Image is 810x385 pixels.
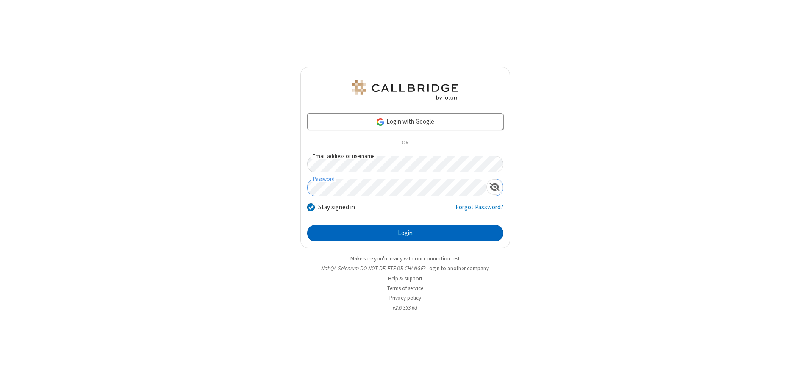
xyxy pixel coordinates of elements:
img: google-icon.png [376,117,385,127]
li: v2.6.353.6d [300,304,510,312]
input: Password [308,179,486,196]
label: Stay signed in [318,202,355,212]
li: Not QA Selenium DO NOT DELETE OR CHANGE? [300,264,510,272]
a: Terms of service [387,285,423,292]
button: Login [307,225,503,242]
img: QA Selenium DO NOT DELETE OR CHANGE [350,80,460,100]
a: Forgot Password? [455,202,503,219]
a: Login with Google [307,113,503,130]
a: Privacy policy [389,294,421,302]
span: OR [398,137,412,149]
div: Show password [486,179,503,195]
button: Login to another company [427,264,489,272]
input: Email address or username [307,156,503,172]
a: Make sure you're ready with our connection test [350,255,460,262]
a: Help & support [388,275,422,282]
